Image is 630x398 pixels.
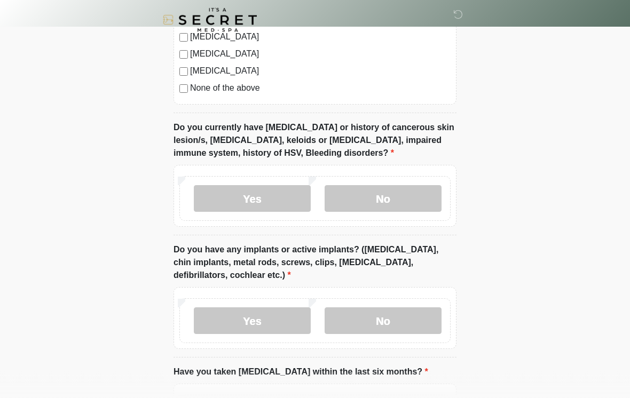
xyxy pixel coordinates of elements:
input: [MEDICAL_DATA] [179,51,188,59]
label: None of the above [190,82,451,95]
label: No [325,186,442,212]
label: No [325,308,442,335]
label: [MEDICAL_DATA] [190,48,451,61]
label: Yes [194,308,311,335]
input: [MEDICAL_DATA] [179,68,188,76]
img: It's A Secret Med Spa Logo [163,8,257,32]
label: Do you have any implants or active implants? ([MEDICAL_DATA], chin implants, metal rods, screws, ... [174,244,456,282]
label: Yes [194,186,311,212]
label: [MEDICAL_DATA] [190,65,451,78]
label: Do you currently have [MEDICAL_DATA] or history of cancerous skin lesion/s, [MEDICAL_DATA], keloi... [174,122,456,160]
input: None of the above [179,85,188,93]
label: Have you taken [MEDICAL_DATA] within the last six months? [174,366,428,379]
